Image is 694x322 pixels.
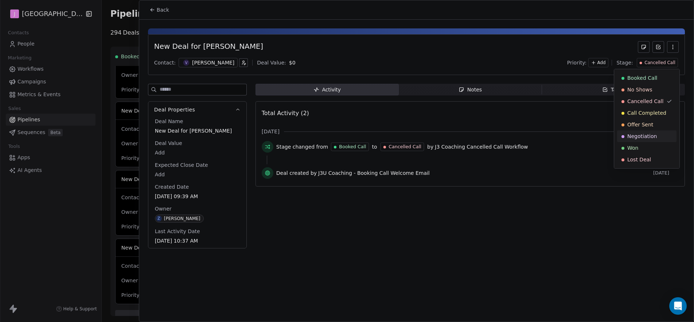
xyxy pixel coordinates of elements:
[617,72,677,165] div: Suggestions
[627,74,657,82] span: Booked Call
[627,144,638,152] span: Won
[627,109,666,117] span: Call Completed
[627,98,663,105] span: Cancelled Call
[627,133,657,140] span: Negotiation
[627,121,653,128] span: Offer Sent
[627,86,652,93] span: No Shows
[627,156,651,163] span: Lost Deal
